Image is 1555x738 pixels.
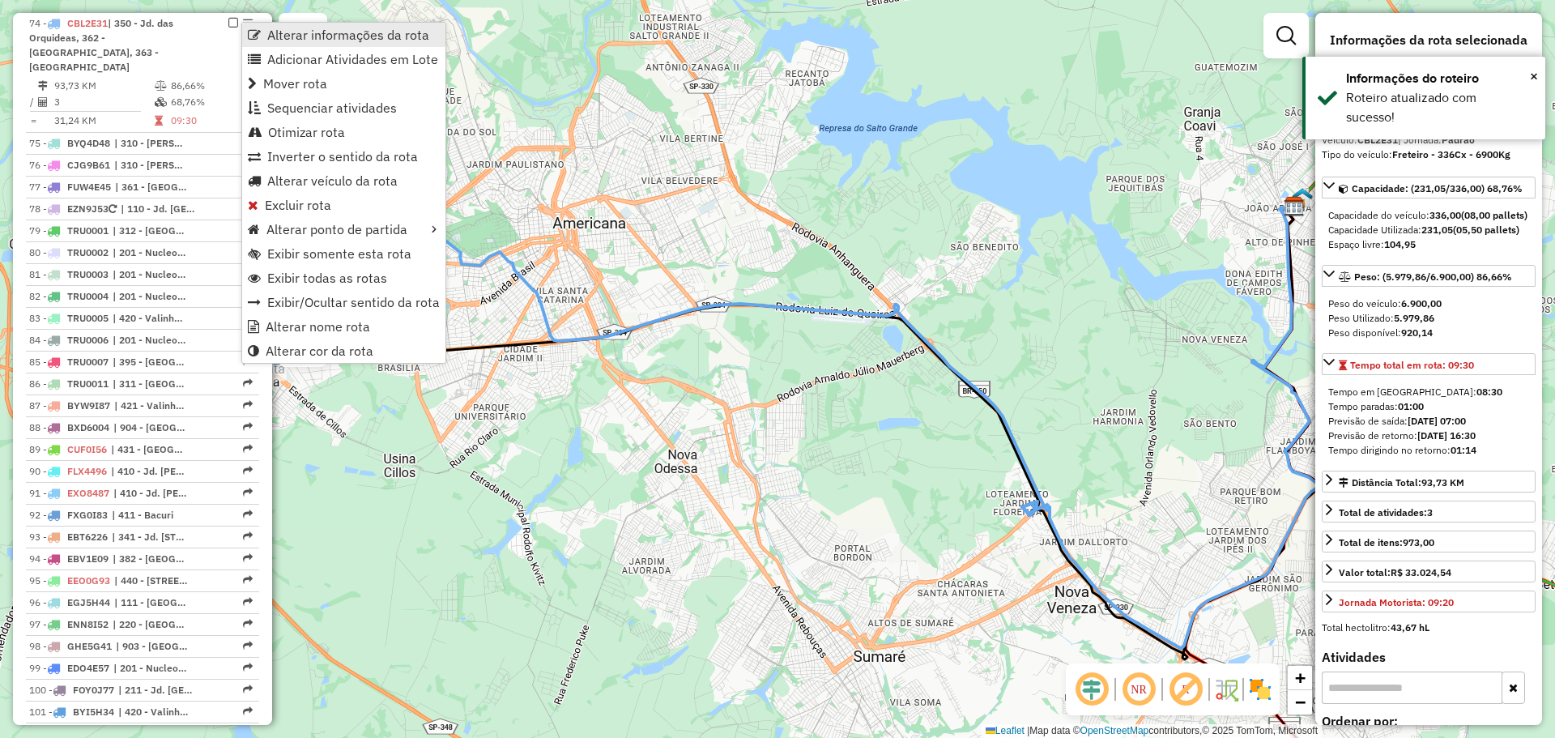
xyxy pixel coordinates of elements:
span: 211 - Jd. Campos Elisio, 212 - Boa Esperança, 221 - Parque Tropical [118,683,193,697]
span: 110 - Jd. São Marcos, 330 - Fazenda Rio das Pedras [121,202,195,216]
span: | 350 - Jd. das Orquideas, 362 - [GEOGRAPHIC_DATA], 363 - [GEOGRAPHIC_DATA] [29,17,173,73]
li: Exibir todas as rotas [242,266,445,290]
td: 09:30 [170,113,252,129]
span: EDO4E57 [67,662,109,674]
div: Tempo total em rota: 09:30 [1322,378,1536,464]
span: FLX4496 [67,465,107,477]
td: / [29,94,37,110]
td: 68,76% [170,94,252,110]
div: Total de itens: [1339,535,1434,550]
span: Alterar cor da rota [266,344,373,357]
span: EXO8487 [67,487,109,499]
div: Valor total: [1339,565,1451,580]
i: % de utilização da cubagem [155,97,167,107]
div: Informações do roteiro [1346,69,1533,88]
div: Distância Total: [1339,476,1464,490]
span: 440 - Jardim Boa Vista, 441 - Jardim Amanda [114,574,189,588]
span: Inverter o sentido da rota [267,150,418,163]
span: Peso: (5.979,86/6.900,00) 86,66% [1354,271,1512,283]
span: 312 - Alto do Pinheiros [113,224,187,238]
td: 93,73 KM [53,78,154,94]
i: Total de Atividades [38,97,48,107]
span: Mover rota [263,77,327,90]
span: 410 - Jd. Marisa, 450 - Indaiatuba [111,464,185,479]
em: Opções [243,18,253,28]
span: TRU0003 [67,268,109,280]
a: Exibir filtros [1270,19,1302,52]
em: Rota exportada [243,619,253,629]
em: Rota exportada [243,553,253,563]
span: Exibir/Ocultar sentido da rota [267,296,440,309]
span: 411 - Bacuri [112,508,186,523]
span: EBT6226 [67,531,108,543]
em: Rota exportada [243,597,253,607]
span: Alterar nome rota [266,320,370,333]
em: Rota exportada [243,488,253,497]
a: Tempo total em rota: 09:30 [1322,353,1536,375]
label: Ordenar por: [1322,711,1536,731]
img: FAD CDD Campinas [1292,187,1313,208]
span: 93,73 KM [1421,476,1464,488]
span: BYW9I87 [67,399,110,412]
span: + [1295,668,1306,688]
strong: Padrão [1442,134,1475,146]
div: Capacidade: (231,05/336,00) 68,76% [1322,202,1536,258]
span: 96 - [29,596,110,608]
a: OpenStreetMap [1080,725,1149,736]
span: 361 - Jardim Panambi, 362 - Planalto do Sol [115,180,190,194]
strong: [DATE] 07:00 [1408,415,1466,427]
span: 201 - Nucleo Habitacional Lech Walesa [113,245,187,260]
span: 77 - [29,181,111,193]
span: 420 - Valinhos I, 427 - Recanto dos Cafezais. [118,705,193,719]
span: 78 - [29,203,117,215]
span: ENN8I52 [67,618,109,630]
span: 97 - [29,618,109,630]
em: Rota exportada [243,706,253,716]
span: 85 - [29,356,109,368]
span: EEO0G93 [67,574,110,587]
li: Adicionar Atividades em Lote [242,47,445,71]
div: Total hectolitro: [1322,621,1536,635]
div: Map data © contributors,© 2025 TomTom, Microsoft [982,724,1322,738]
strong: 01:00 [1398,400,1424,412]
span: 341 - Jd. Nossa Senhora de Fatima, 370 - Nova Odessa I, 380 - Jardim Primavera [112,530,186,544]
span: Sequenciar atividades [267,101,397,114]
h4: Atividades [1322,650,1536,665]
em: Rota exportada [243,444,253,454]
span: TRU0011 [67,378,109,390]
i: Veículo já utilizado nesta sessão [109,204,117,214]
li: Alterar ponto de partida [242,217,445,241]
span: TRU0005 [67,312,109,324]
li: Exibir somente esta rota [242,241,445,266]
li: Alterar informações da rota [242,23,445,47]
span: CBL2E31 [67,17,108,29]
span: 75 - [29,137,110,149]
span: Adicionar Atividades em Lote [267,53,438,66]
span: 91 - [29,487,109,499]
div: Peso disponível: [1328,326,1529,340]
div: Previsão de saída: [1328,414,1529,429]
em: Rota exportada [243,510,253,519]
em: Rota exportada [243,400,253,410]
em: Finalizar rota [228,18,238,28]
div: Tempo em [GEOGRAPHIC_DATA]: [1328,385,1529,399]
span: 93 - [29,531,108,543]
div: Roteiro atualizado com sucesso! [1346,88,1533,127]
span: | [1027,725,1029,736]
div: Peso Utilizado: [1328,311,1529,326]
span: Alterar informações da rota [267,28,429,41]
span: 420 - Valinhos I [113,311,187,326]
button: Close [1530,64,1538,88]
a: Total de atividades:3 [1322,501,1536,523]
strong: 231,05 [1421,224,1453,236]
span: TRU0004 [67,290,109,302]
span: FOY0J77 [73,684,114,696]
span: 395 - Jardim Bolloueff [113,355,187,369]
span: EBV1E09 [67,552,109,565]
a: Zoom in [1288,666,1312,690]
strong: Freteiro - 336Cx - 6900Kg [1392,148,1510,160]
span: Otimizar rota [268,126,345,139]
em: Rota exportada [243,466,253,476]
td: = [29,113,37,129]
li: Exibir/Ocultar sentido da rota [242,290,445,314]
